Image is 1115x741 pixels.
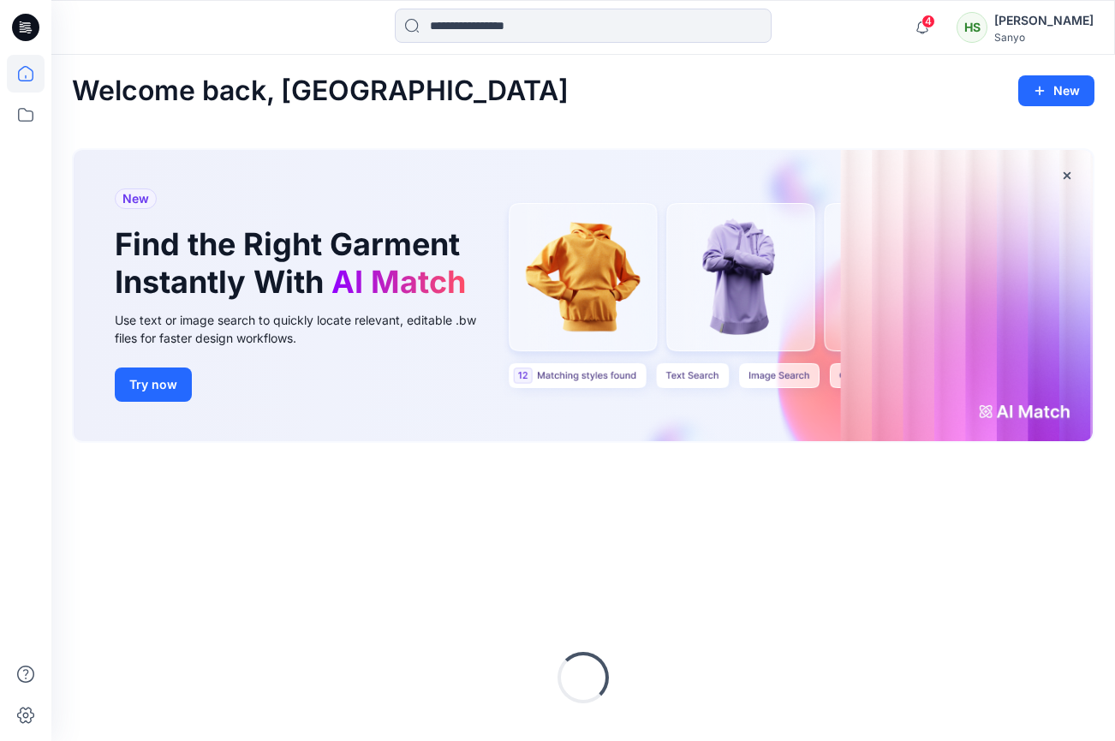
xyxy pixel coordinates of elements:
[994,31,1094,44] div: Sanyo
[994,10,1094,31] div: [PERSON_NAME]
[921,15,935,28] span: 4
[1018,75,1094,106] button: New
[331,263,466,301] span: AI Match
[115,226,474,300] h1: Find the Right Garment Instantly With
[72,75,569,107] h2: Welcome back, [GEOGRAPHIC_DATA]
[957,12,987,43] div: HS
[122,188,149,209] span: New
[115,311,500,347] div: Use text or image search to quickly locate relevant, editable .bw files for faster design workflows.
[115,368,192,402] button: Try now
